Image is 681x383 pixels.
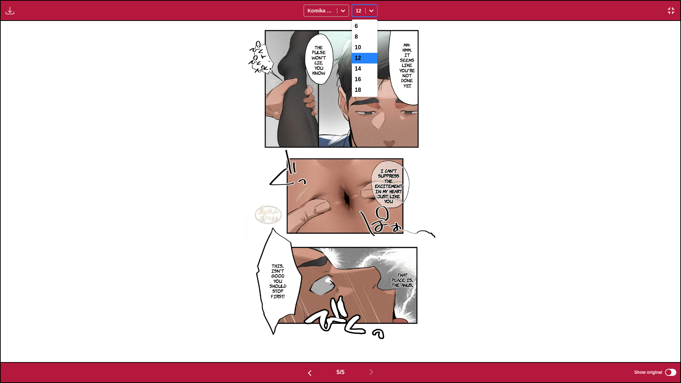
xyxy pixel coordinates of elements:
[352,42,377,53] div: 10
[352,63,377,74] div: 14
[665,369,676,376] input: Show original
[305,369,314,377] img: Previous page
[352,85,377,95] div: 18
[352,21,377,32] div: 6
[373,167,404,205] p: I can't suppress the excitement in my heart just like you.
[367,368,376,376] img: Next page
[268,262,288,300] p: This... isn't good, you should stop first!
[398,41,416,90] p: Mm-hmm... It seems like you're not done yet.
[337,369,344,376] span: 5 / 5
[246,21,435,362] img: Manga Panel
[352,32,377,42] div: 8
[634,370,662,375] span: Show original
[352,74,377,85] div: 16
[352,53,377,63] div: 12
[389,271,416,289] p: That place is... the anus...
[6,6,14,15] img: Download translated images
[310,43,327,77] p: The pulse won't lie, you know.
